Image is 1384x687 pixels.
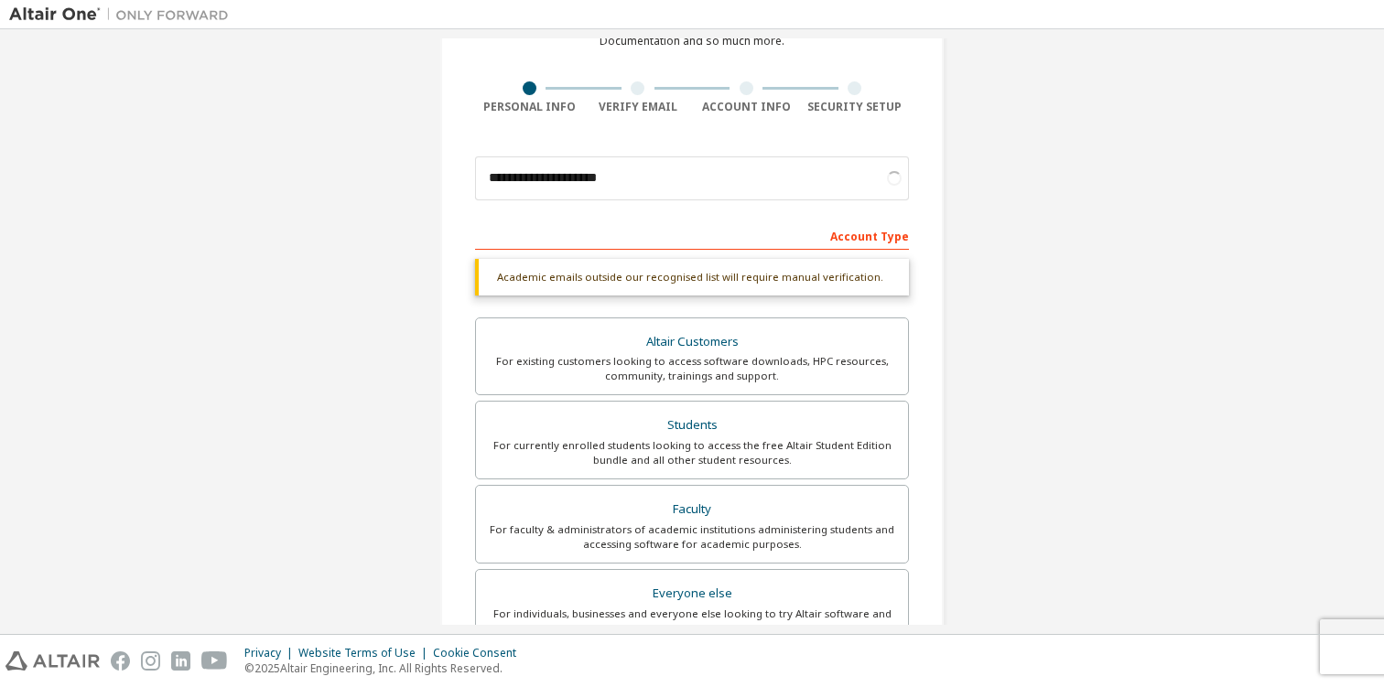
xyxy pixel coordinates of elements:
div: Website Terms of Use [298,646,433,660]
div: Everyone else [487,581,897,606]
div: Faculty [487,497,897,522]
img: youtube.svg [201,651,228,671]
div: For currently enrolled students looking to access the free Altair Student Edition bundle and all ... [487,438,897,467]
div: For faculty & administrators of academic institutions administering students and accessing softwa... [487,522,897,552]
div: Personal Info [475,100,584,114]
div: Privacy [244,646,298,660]
img: altair_logo.svg [5,651,100,671]
div: Security Setup [801,100,910,114]
div: For existing customers looking to access software downloads, HPC resources, community, trainings ... [487,354,897,383]
div: Account Info [692,100,801,114]
div: Cookie Consent [433,646,527,660]
p: © 2025 Altair Engineering, Inc. All Rights Reserved. [244,660,527,676]
div: Altair Customers [487,329,897,355]
img: facebook.svg [111,651,130,671]
img: Altair One [9,5,238,24]
img: instagram.svg [141,651,160,671]
div: Academic emails outside our recognised list will require manual verification. [475,259,909,295]
div: For individuals, businesses and everyone else looking to try Altair software and explore our prod... [487,606,897,636]
div: Account Type [475,220,909,250]
div: Students [487,413,897,438]
div: Verify Email [584,100,693,114]
img: linkedin.svg [171,651,190,671]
